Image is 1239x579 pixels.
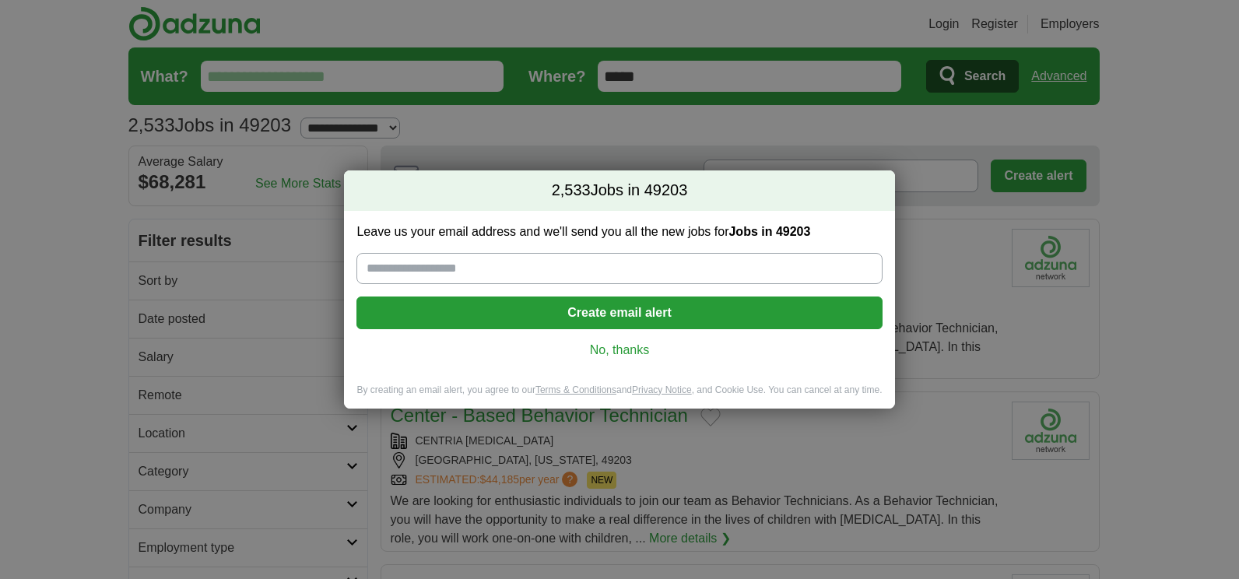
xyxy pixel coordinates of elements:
h2: Jobs in 49203 [344,170,894,211]
a: Terms & Conditions [535,384,616,395]
label: Leave us your email address and we'll send you all the new jobs for [356,223,882,240]
button: Create email alert [356,297,882,329]
a: No, thanks [369,342,869,359]
strong: Jobs in 49203 [728,225,810,238]
a: Privacy Notice [632,384,692,395]
span: 2,533 [552,180,591,202]
div: By creating an email alert, you agree to our and , and Cookie Use. You can cancel at any time. [344,384,894,409]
